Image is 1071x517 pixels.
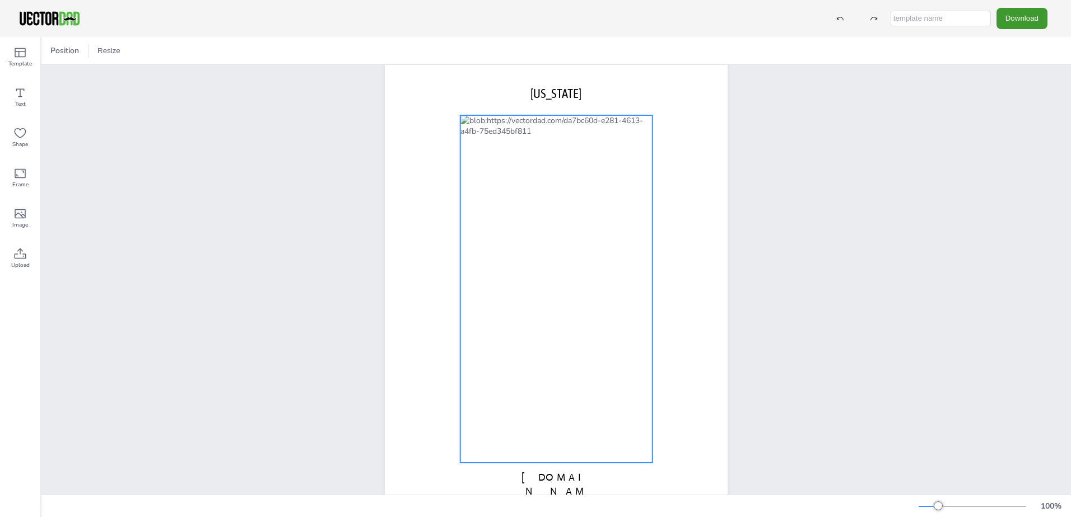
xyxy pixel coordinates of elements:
[18,10,81,27] img: VectorDad-1.png
[93,42,125,60] button: Resize
[997,8,1047,29] button: Download
[12,220,28,229] span: Image
[12,140,28,149] span: Shape
[8,59,32,68] span: Template
[1037,501,1064,511] div: 100 %
[891,11,991,26] input: template name
[11,261,30,270] span: Upload
[521,471,591,511] span: [DOMAIN_NAME]
[15,100,26,109] span: Text
[48,45,81,56] span: Position
[530,86,581,101] span: [US_STATE]
[12,180,29,189] span: Frame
